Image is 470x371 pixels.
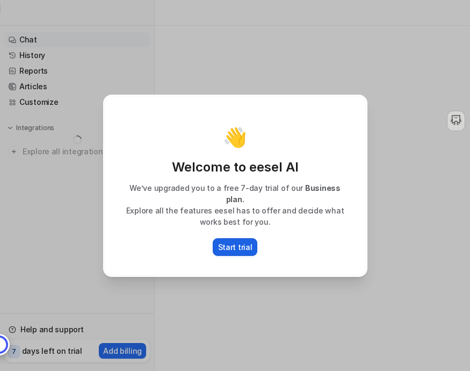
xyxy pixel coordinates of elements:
[213,238,258,256] button: Start trial
[115,159,355,176] p: Welcome to eesel AI
[218,241,252,253] p: Start trial
[223,126,247,148] p: 👋
[115,205,355,227] p: Explore all the features eesel has to offer and decide what works best for you.
[115,182,355,205] p: We’ve upgraded you to a free 7-day trial of our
